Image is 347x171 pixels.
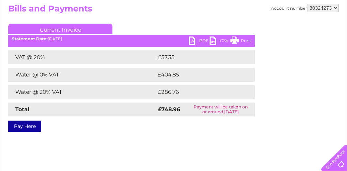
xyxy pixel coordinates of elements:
[187,103,255,116] td: Payment will be taken on or around [DATE]
[8,121,41,132] a: Pay Here
[271,4,339,12] div: Account number
[156,68,243,82] td: £404.85
[287,30,297,35] a: Blog
[324,30,341,35] a: Log out
[262,30,282,35] a: Telecoms
[230,36,251,47] a: Print
[8,36,255,41] div: [DATE]
[225,30,238,35] a: Water
[15,106,29,113] strong: Total
[8,4,339,17] h2: Bills and Payments
[8,85,156,99] td: Water @ 20% VAT
[156,85,243,99] td: £286.76
[12,36,48,41] b: Statement Date:
[8,50,156,64] td: VAT @ 20%
[10,4,338,34] div: Clear Business is a trading name of Verastar Limited (registered in [GEOGRAPHIC_DATA] No. 3667643...
[156,50,240,64] td: £57.35
[216,3,264,12] a: 0333 014 3131
[189,36,210,47] a: PDF
[301,30,318,35] a: Contact
[12,18,48,39] img: logo.png
[8,24,112,34] a: Current Invoice
[210,36,230,47] a: CSV
[158,106,180,113] strong: £748.96
[242,30,257,35] a: Energy
[8,68,156,82] td: Water @ 0% VAT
